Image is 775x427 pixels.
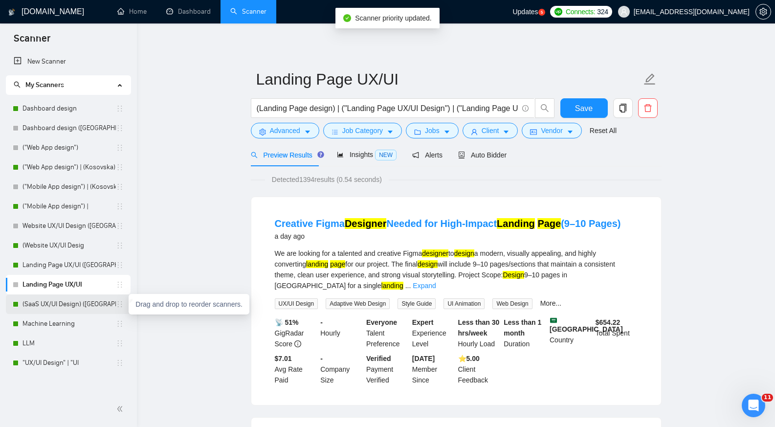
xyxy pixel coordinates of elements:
[540,299,562,307] a: More...
[366,318,397,326] b: Everyone
[6,138,131,157] li: ("Web App design")
[22,353,116,373] a: "UX/UI Design" | "UI
[116,261,124,269] span: holder
[503,271,524,279] mark: Design
[318,353,364,385] div: Company Size
[251,123,319,138] button: settingAdvancedcaret-down
[597,6,608,17] span: 324
[560,98,608,118] button: Save
[116,404,126,414] span: double-left
[116,300,124,308] span: holder
[410,353,456,385] div: Member Since
[6,99,131,118] li: Dashboard design
[116,359,124,367] span: holder
[14,52,123,71] a: New Scanner
[22,157,116,177] a: ("Web App design") | (Kosovska)
[755,8,771,16] a: setting
[343,14,351,22] span: check-circle
[251,151,321,159] span: Preview Results
[6,334,131,353] li: LLM
[129,294,249,315] div: Drag and drop to reorder scanners.
[456,317,502,349] div: Hourly Load
[443,298,485,309] span: UI Animation
[366,355,391,362] b: Verified
[554,8,562,16] img: upwork-logo.png
[381,282,403,290] mark: landing
[537,218,561,229] mark: Page
[116,320,124,328] span: holder
[364,317,410,349] div: Talent Preference
[756,8,771,16] span: setting
[316,150,325,159] div: Tooltip anchor
[535,104,554,112] span: search
[337,151,397,158] span: Insights
[590,125,617,136] a: Reset All
[320,355,323,362] b: -
[6,255,131,275] li: Landing Page UX/UI (Kosovska)
[762,394,773,402] span: 11
[422,249,448,257] mark: designer
[166,7,211,16] a: dashboardDashboard
[530,128,537,135] span: idcard
[355,14,431,22] span: Scanner priority updated.
[332,128,338,135] span: bars
[116,163,124,171] span: holder
[425,125,440,136] span: Jobs
[492,298,532,309] span: Web Design
[522,105,529,112] span: info-circle
[620,8,627,15] span: user
[6,31,58,52] span: Scanner
[6,236,131,255] li: (Website UX/UI Desig
[275,298,318,309] span: UX/UI Design
[22,236,116,255] a: (Website UX/UI Desig
[259,128,266,135] span: setting
[458,152,465,158] span: robot
[318,317,364,349] div: Hourly
[567,128,574,135] span: caret-down
[522,123,581,138] button: idcardVendorcaret-down
[22,177,116,197] a: ("Mobile App design") | (Kosovska)
[575,102,593,114] span: Save
[22,138,116,157] a: ("Web App design")
[566,6,595,17] span: Connects:
[412,355,435,362] b: [DATE]
[458,151,507,159] span: Auto Bidder
[25,81,64,89] span: My Scanners
[643,73,656,86] span: edit
[265,174,389,185] span: Detected 1394 results (0.54 seconds)
[306,260,328,268] mark: landing
[503,128,509,135] span: caret-down
[257,102,518,114] input: Search Freelance Jobs...
[502,317,548,349] div: Duration
[14,81,64,89] span: My Scanners
[550,317,623,333] b: [GEOGRAPHIC_DATA]
[406,123,459,138] button: folderJobscaret-down
[273,317,319,349] div: GigRadar Score
[230,7,266,16] a: searchScanner
[471,128,478,135] span: user
[613,98,633,118] button: copy
[117,7,147,16] a: homeHome
[270,125,300,136] span: Advanced
[116,202,124,210] span: holder
[22,197,116,216] a: ("Mobile App design") |
[275,318,299,326] b: 📡 51%
[614,104,632,112] span: copy
[412,318,434,326] b: Expert
[330,260,345,268] mark: page
[454,249,474,257] mark: design
[6,353,131,373] li: "UX/UI Design" | "UI
[22,314,116,334] a: Machine Learning
[8,4,15,20] img: logo
[412,152,419,158] span: notification
[504,318,541,337] b: Less than 1 month
[638,98,658,118] button: delete
[456,353,502,385] div: Client Feedback
[22,275,116,294] a: Landing Page UX/UI
[345,218,387,229] mark: Designer
[6,294,131,314] li: (SaaS UX/UI Design) (Kosovska)
[116,242,124,249] span: holder
[116,281,124,289] span: holder
[594,317,640,349] div: Total Spent
[387,128,394,135] span: caret-down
